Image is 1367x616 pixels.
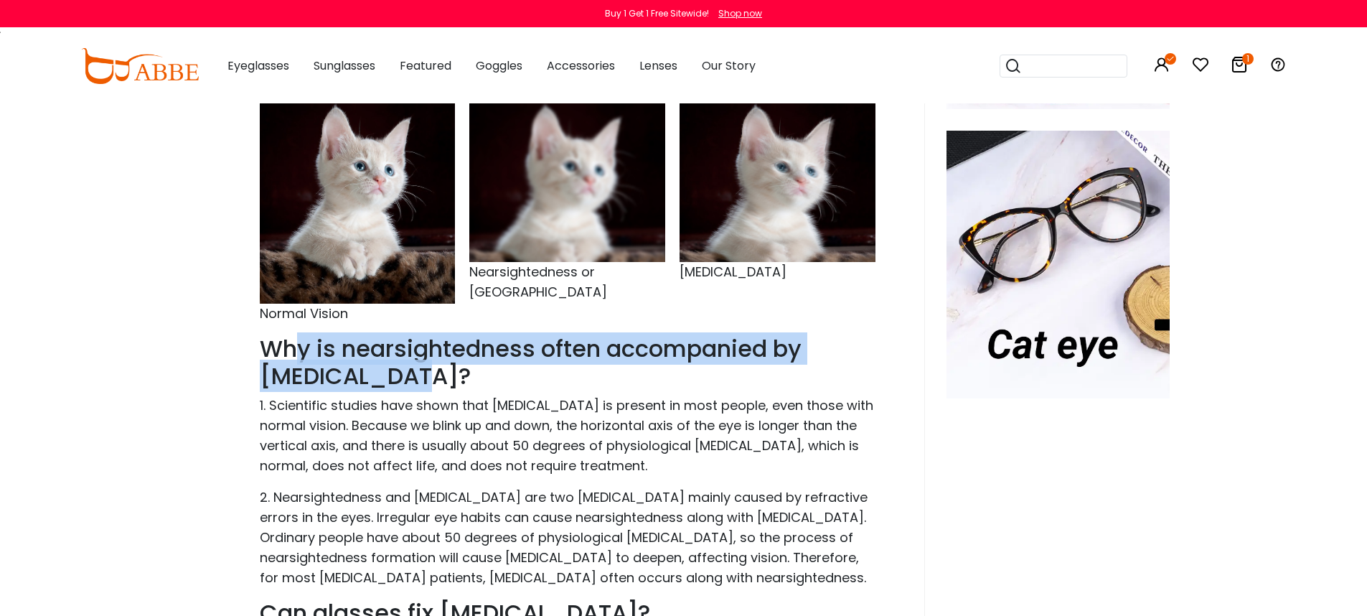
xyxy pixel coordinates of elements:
[702,57,756,74] span: Our Story
[680,262,875,282] p: [MEDICAL_DATA]
[1231,59,1248,75] a: 1
[469,262,665,302] p: Nearsightedness or [GEOGRAPHIC_DATA]
[260,335,875,391] h2: Why is nearsightedness often accompanied by [MEDICAL_DATA]?
[1242,53,1254,65] i: 1
[476,57,522,74] span: Goggles
[400,57,451,74] span: Featured
[711,7,762,19] a: Shop now
[547,57,615,74] span: Accessories
[260,487,875,588] p: 2. Nearsightedness and [MEDICAL_DATA] are two [MEDICAL_DATA] mainly caused by refractive errors i...
[81,48,199,84] img: abbeglasses.com
[605,7,709,20] div: Buy 1 Get 1 Free Sitewide!
[639,57,677,74] span: Lenses
[946,256,1170,272] a: cat eye glasses
[718,7,762,20] div: Shop now
[680,98,875,261] img: astigmatism
[946,131,1170,398] img: cat eye glasses
[469,98,665,261] img: nearsightedness or presbyopia
[227,57,289,74] span: Eyeglasses
[260,304,456,324] p: Normal Vision
[314,57,375,74] span: Sunglasses
[260,98,456,303] img: normal vision
[260,396,875,476] p: 1. Scientific studies have shown that [MEDICAL_DATA] is present in most people, even those with n...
